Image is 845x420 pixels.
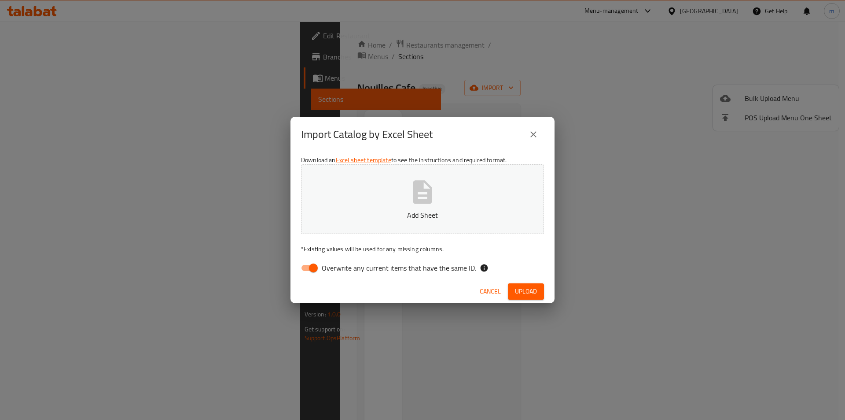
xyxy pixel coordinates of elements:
span: Upload [515,286,537,297]
span: Cancel [480,286,501,297]
span: Overwrite any current items that have the same ID. [322,263,476,273]
button: close [523,124,544,145]
p: Add Sheet [315,210,530,220]
button: Add Sheet [301,164,544,234]
h2: Import Catalog by Excel Sheet [301,127,433,141]
button: Cancel [476,283,504,300]
div: Download an to see the instructions and required format. [290,152,555,280]
button: Upload [508,283,544,300]
a: Excel sheet template [336,154,391,166]
svg: If the overwrite option isn't selected, then the items that match an existing ID will be ignored ... [480,264,489,272]
p: Existing values will be used for any missing columns. [301,245,544,253]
